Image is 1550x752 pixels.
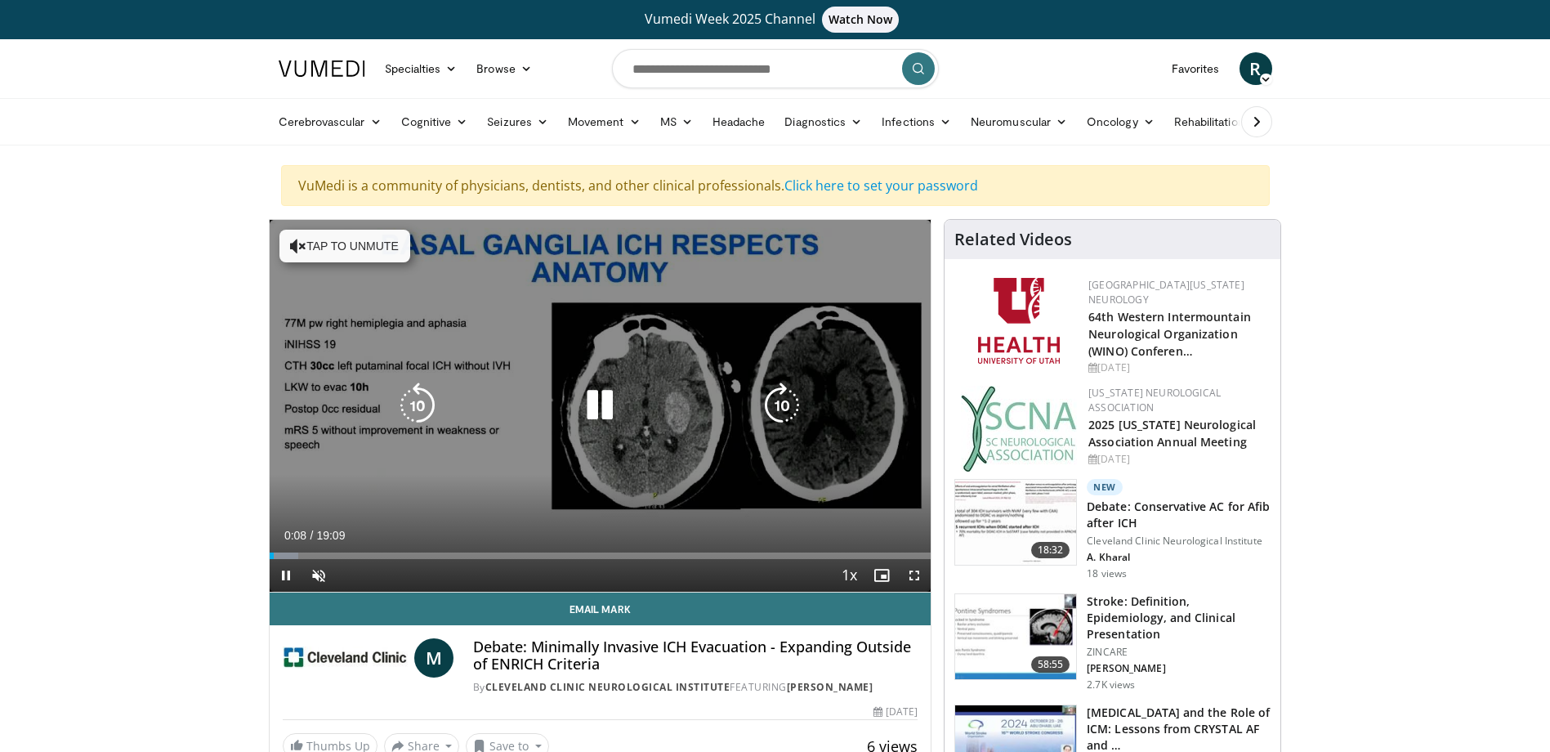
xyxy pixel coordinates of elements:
[473,680,918,695] div: By FEATURING
[1164,105,1254,138] a: Rehabilitation
[961,105,1077,138] a: Neuromuscular
[784,177,978,195] a: Click here to set your password
[281,165,1270,206] div: VuMedi is a community of physicians, dentists, and other clinical professionals.
[1240,52,1272,85] a: R
[1077,105,1164,138] a: Oncology
[283,638,408,678] img: Cleveland Clinic Neurological Institute
[954,479,1271,580] a: 18:32 New Debate: Conservative AC for Afib after ICH Cleveland Clinic Neurological Institute A. K...
[612,49,939,88] input: Search topics, interventions
[270,553,931,559] div: Progress Bar
[1087,499,1271,531] h3: Debate: Conservative AC for Afib after ICH
[1031,542,1070,558] span: 18:32
[1087,646,1271,659] p: ZINCARE
[558,105,650,138] a: Movement
[787,680,873,694] a: [PERSON_NAME]
[1031,656,1070,673] span: 58:55
[954,230,1072,249] h4: Related Videos
[1088,360,1267,375] div: [DATE]
[391,105,478,138] a: Cognitive
[270,559,302,592] button: Pause
[954,593,1271,692] a: 58:55 Stroke: Definition, Epidemiology, and Clinical Presentation ZINCARE [PERSON_NAME] 2.7K views
[477,105,558,138] a: Seizures
[822,7,900,33] span: Watch Now
[302,559,335,592] button: Unmute
[1087,678,1135,692] p: 2.7K views
[645,10,906,28] span: Vumedi Week 2025 Channel
[1088,309,1251,359] a: 64th Western Intermountain Neurological Organization (WINO) Conferen…
[269,105,391,138] a: Cerebrovascular
[485,680,730,694] a: Cleveland Clinic Neurological Institute
[1087,479,1123,495] p: New
[284,529,306,542] span: 0:08
[1087,551,1271,564] p: A. Kharal
[310,529,314,542] span: /
[375,52,467,85] a: Specialties
[279,60,365,77] img: VuMedi Logo
[872,105,961,138] a: Infections
[650,105,703,138] a: MS
[873,705,918,719] div: [DATE]
[414,638,453,678] a: M
[961,386,1077,472] img: b123db18-9392-45ae-ad1d-42c3758a27aa.jpg.150x105_q85_autocrop_double_scale_upscale_version-0.2.jpg
[978,278,1060,364] img: f6362829-b0a3-407d-a044-59546adfd345.png.150x105_q85_autocrop_double_scale_upscale_version-0.2.png
[473,638,918,674] h4: Debate: Minimally Invasive ICH Evacuation - Expanding Outside of ENRICH Criteria
[775,105,872,138] a: Diagnostics
[1087,535,1271,548] p: Cleveland Clinic Neurological Institute
[270,593,931,625] a: Email Mark
[1087,567,1127,580] p: 18 views
[1087,662,1271,675] p: [PERSON_NAME]
[955,594,1076,679] img: 26d5732c-95f1-4678-895e-01ffe56ce748.150x105_q85_crop-smart_upscale.jpg
[1088,386,1221,414] a: [US_STATE] Neurological Association
[955,480,1076,565] img: 514e11ea-87f1-47fb-adb8-ddffea0a3059.150x105_q85_crop-smart_upscale.jpg
[279,230,410,262] button: Tap to unmute
[1088,278,1244,307] a: [GEOGRAPHIC_DATA][US_STATE] Neurology
[1088,417,1256,450] a: 2025 [US_STATE] Neurological Association Annual Meeting
[703,105,775,138] a: Headache
[865,559,898,592] button: Enable picture-in-picture mode
[1087,593,1271,642] h3: Stroke: Definition, Epidemiology, and Clinical Presentation
[1162,52,1230,85] a: Favorites
[898,559,931,592] button: Fullscreen
[281,7,1270,33] a: Vumedi Week 2025 ChannelWatch Now
[467,52,542,85] a: Browse
[270,220,931,593] video-js: Video Player
[316,529,345,542] span: 19:09
[833,559,865,592] button: Playback Rate
[1088,452,1267,467] div: [DATE]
